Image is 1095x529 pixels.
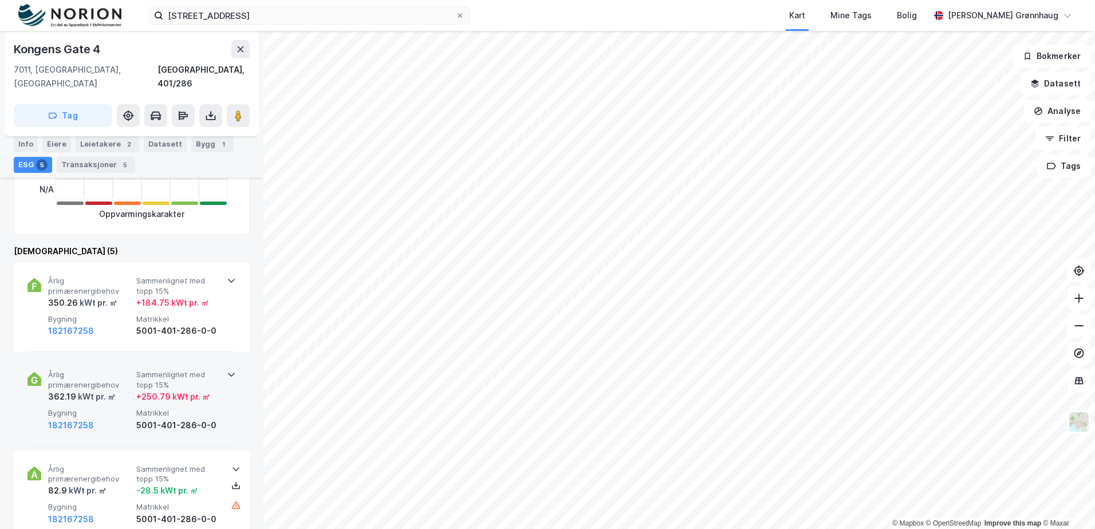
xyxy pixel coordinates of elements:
[99,207,184,221] div: Oppvarmingskarakter
[1038,474,1095,529] div: Kontrollprogram for chat
[830,9,872,22] div: Mine Tags
[119,159,131,171] div: 5
[67,484,107,498] div: kWt pr. ㎡
[48,314,132,324] span: Bygning
[191,136,234,152] div: Bygg
[144,136,187,152] div: Datasett
[136,464,220,484] span: Sammenlignet med topp 15%
[136,512,220,526] div: 5001-401-286-0-0
[789,9,805,22] div: Kart
[14,63,157,90] div: 7011, [GEOGRAPHIC_DATA], [GEOGRAPHIC_DATA]
[48,419,94,432] button: 182167258
[926,519,982,527] a: OpenStreetMap
[76,136,139,152] div: Leietakere
[48,408,132,418] span: Bygning
[1013,45,1090,68] button: Bokmerker
[48,502,132,512] span: Bygning
[48,276,132,296] span: Årlig primærenergibehov
[136,484,198,498] div: -28.5 kWt pr. ㎡
[163,7,455,24] input: Søk på adresse, matrikkel, gårdeiere, leietakere eller personer
[1024,100,1090,123] button: Analyse
[1038,474,1095,529] iframe: Chat Widget
[14,104,112,127] button: Tag
[1037,155,1090,177] button: Tags
[984,519,1041,527] a: Improve this map
[136,276,220,296] span: Sammenlignet med topp 15%
[157,63,250,90] div: [GEOGRAPHIC_DATA], 401/286
[18,4,121,27] img: norion-logo.80e7a08dc31c2e691866.png
[948,9,1058,22] div: [PERSON_NAME] Grønnhaug
[14,157,52,173] div: ESG
[36,159,48,171] div: 5
[48,296,117,310] div: 350.26
[136,296,209,310] div: + 184.75 kWt pr. ㎡
[57,157,135,173] div: Transaksjoner
[136,324,220,338] div: 5001-401-286-0-0
[892,519,924,527] a: Mapbox
[14,244,250,258] div: [DEMOGRAPHIC_DATA] (5)
[897,9,917,22] div: Bolig
[1068,411,1090,433] img: Z
[218,139,229,150] div: 1
[136,390,210,404] div: + 250.79 kWt pr. ㎡
[1021,72,1090,95] button: Datasett
[78,296,117,310] div: kWt pr. ㎡
[42,136,71,152] div: Eiere
[136,314,220,324] span: Matrikkel
[48,390,116,404] div: 362.19
[48,370,132,390] span: Årlig primærenergibehov
[136,502,220,512] span: Matrikkel
[14,136,38,152] div: Info
[48,464,132,484] span: Årlig primærenergibehov
[1035,127,1090,150] button: Filter
[123,139,135,150] div: 2
[48,512,94,526] button: 182167258
[40,179,54,199] div: N/A
[136,408,220,418] span: Matrikkel
[14,40,103,58] div: Kongens Gate 4
[48,324,94,338] button: 182167258
[76,390,116,404] div: kWt pr. ㎡
[136,370,220,390] span: Sammenlignet med topp 15%
[136,419,220,432] div: 5001-401-286-0-0
[48,484,107,498] div: 82.9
